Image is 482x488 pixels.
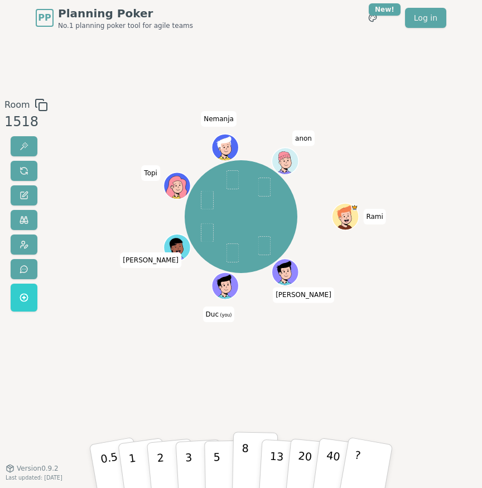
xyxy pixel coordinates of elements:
[11,210,37,230] button: Watch only
[219,313,232,318] span: (you)
[58,21,193,30] span: No.1 planning poker tool for agile teams
[6,475,62,481] span: Last updated: [DATE]
[11,284,37,312] button: Get a named room
[11,259,37,279] button: Send feedback
[141,165,160,181] span: Click to change your name
[363,209,385,224] span: Click to change your name
[6,464,59,473] button: Version0.9.2
[120,252,181,268] span: Click to change your name
[405,8,446,28] a: Log in
[11,161,37,181] button: Reset votes
[363,8,383,28] button: New!
[4,112,48,132] div: 1518
[292,130,315,146] span: Click to change your name
[11,185,37,205] button: Change name
[213,273,238,298] button: Click to change your avatar
[58,6,193,21] span: Planning Poker
[36,6,193,30] a: PPPlanning PokerNo.1 planning poker tool for agile teams
[203,307,235,322] span: Click to change your name
[201,111,237,127] span: Click to change your name
[11,136,37,156] button: Reveal votes
[369,3,401,16] div: New!
[17,464,59,473] span: Version 0.9.2
[351,204,358,210] span: Rami is the host
[273,287,334,303] span: Click to change your name
[11,235,37,255] button: Change avatar
[38,11,51,25] span: PP
[4,98,30,112] span: Room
